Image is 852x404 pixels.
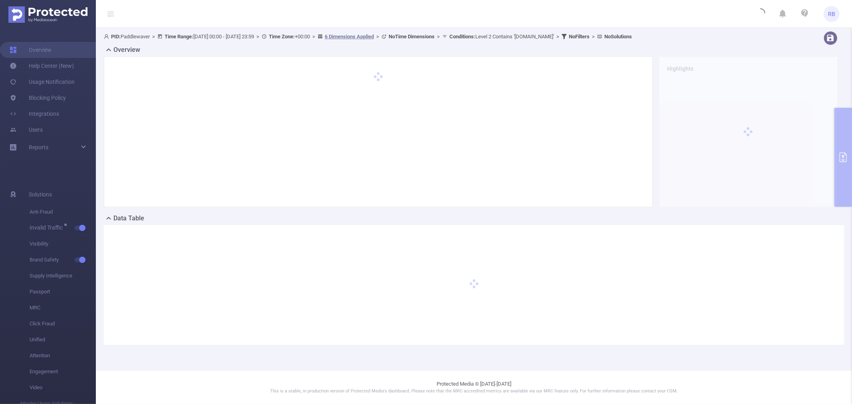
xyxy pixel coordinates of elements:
b: No Time Dimensions [389,34,435,40]
span: > [590,34,597,40]
a: Integrations [10,106,59,122]
p: This is a stable, in production version of Protected Media's dashboard. Please note that the MRC ... [116,388,832,395]
span: RB [828,6,835,22]
span: > [254,34,262,40]
span: Brand Safety [30,252,96,268]
span: Passport [30,284,96,300]
span: Video [30,380,96,396]
span: Anti-Fraud [30,204,96,220]
b: Conditions : [449,34,475,40]
a: Help Center (New) [10,58,74,74]
b: Time Zone: [269,34,295,40]
span: Solutions [29,186,52,202]
span: > [435,34,442,40]
a: Reports [29,139,48,155]
b: No Solutions [604,34,632,40]
b: Time Range: [165,34,193,40]
span: MRC [30,300,96,316]
i: icon: loading [756,8,765,20]
span: > [374,34,381,40]
h2: Data Table [113,214,144,223]
span: Engagement [30,364,96,380]
a: Users [10,122,43,138]
span: > [150,34,157,40]
span: Supply Intelligence [30,268,96,284]
a: Blocking Policy [10,90,66,106]
span: Invalid Traffic [30,225,66,230]
span: Paddlewaver [DATE] 00:00 - [DATE] 23:59 +00:00 [104,34,632,40]
b: PID: [111,34,121,40]
footer: Protected Media © [DATE]-[DATE] [96,370,852,404]
span: Reports [29,144,48,151]
span: Attention [30,348,96,364]
span: Unified [30,332,96,348]
u: 6 Dimensions Applied [325,34,374,40]
span: > [554,34,562,40]
a: Usage Notification [10,74,75,90]
a: Overview [10,42,52,58]
span: Click Fraud [30,316,96,332]
h2: Overview [113,45,140,55]
span: Level 2 Contains '[DOMAIN_NAME]' [449,34,554,40]
span: Visibility [30,236,96,252]
img: Protected Media [8,6,87,23]
i: icon: user [104,34,111,39]
span: > [310,34,318,40]
b: No Filters [569,34,590,40]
